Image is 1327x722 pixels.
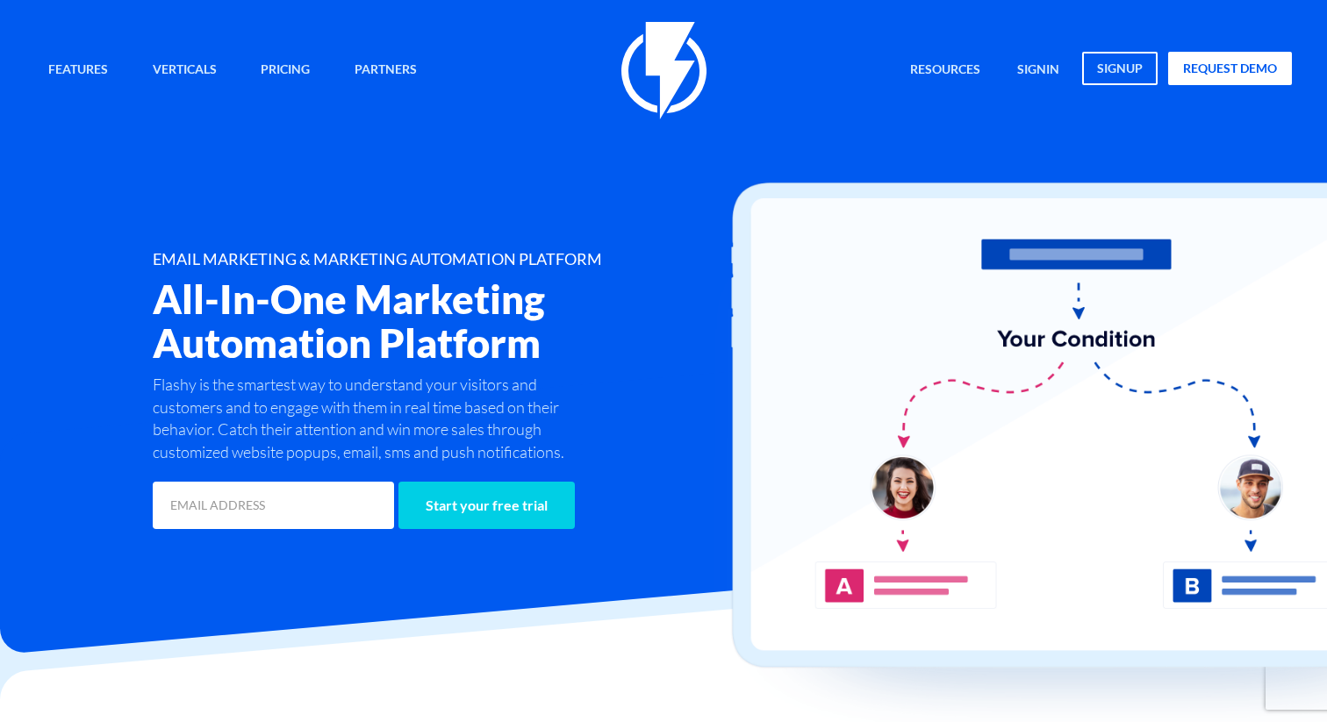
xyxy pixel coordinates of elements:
a: signin [1004,52,1072,89]
a: Resources [897,52,993,89]
h2: All-In-One Marketing Automation Platform [153,277,755,365]
a: Partners [341,52,430,89]
input: EMAIL ADDRESS [153,482,393,529]
a: Features [35,52,121,89]
h1: EMAIL MARKETING & MARKETING AUTOMATION PLATFORM [153,251,755,268]
input: Start your free trial [398,482,575,529]
a: request demo [1168,52,1292,85]
a: Verticals [140,52,230,89]
p: Flashy is the smartest way to understand your visitors and customers and to engage with them in r... [153,374,598,464]
a: signup [1082,52,1158,85]
a: Pricing [247,52,323,89]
